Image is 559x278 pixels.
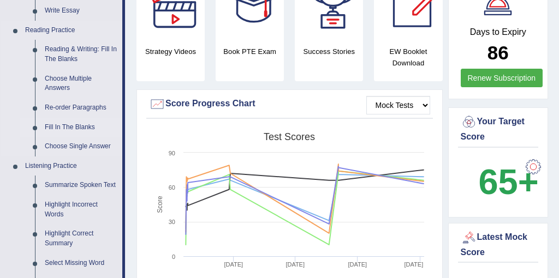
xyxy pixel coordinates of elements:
[461,27,536,37] h4: Days to Expiry
[216,46,284,57] h4: Book PTE Exam
[405,261,424,268] tspan: [DATE]
[40,176,122,195] a: Summarize Spoken Text
[40,137,122,156] a: Choose Single Answer
[40,195,122,224] a: Highlight Incorrect Words
[172,253,175,260] text: 0
[169,219,175,225] text: 30
[487,42,509,63] b: 86
[40,98,122,118] a: Re-order Paragraphs
[224,261,243,268] tspan: [DATE]
[461,229,536,259] div: Latest Mock Score
[40,224,122,253] a: Highlight Correct Summary
[40,69,122,98] a: Choose Multiple Answers
[295,46,363,57] h4: Success Stories
[20,156,122,176] a: Listening Practice
[169,150,175,156] text: 90
[169,184,175,191] text: 60
[286,261,305,268] tspan: [DATE]
[40,253,122,273] a: Select Missing Word
[461,69,543,87] a: Renew Subscription
[348,261,367,268] tspan: [DATE]
[40,118,122,137] a: Fill In The Blanks
[374,46,442,69] h4: EW Booklet Download
[264,131,315,142] tspan: Test scores
[156,196,164,213] tspan: Score
[136,46,205,57] h4: Strategy Videos
[461,114,536,143] div: Your Target Score
[40,1,122,21] a: Write Essay
[478,162,538,202] b: 65+
[40,40,122,69] a: Reading & Writing: Fill In The Blanks
[20,21,122,40] a: Reading Practice
[149,96,430,112] div: Score Progress Chart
